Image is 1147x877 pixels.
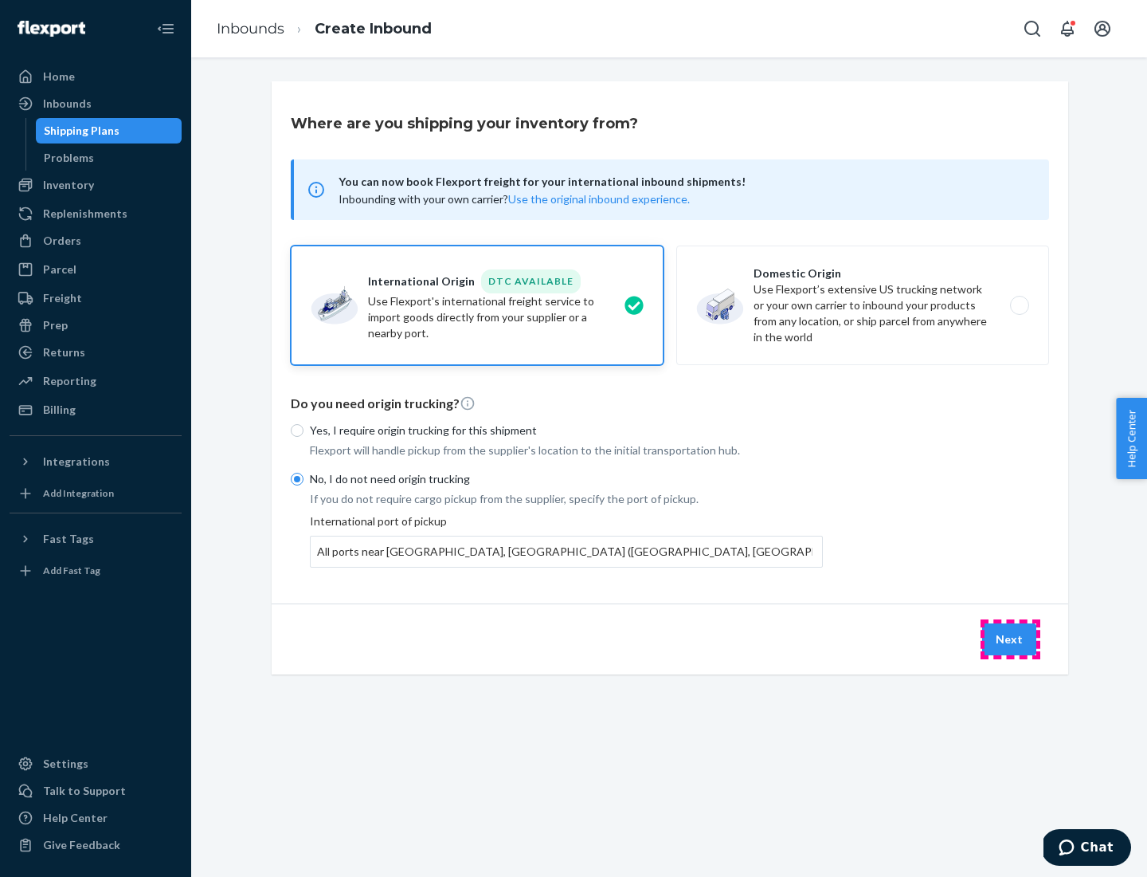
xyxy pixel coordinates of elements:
div: Billing [43,402,76,418]
a: Shipping Plans [36,118,182,144]
div: Settings [43,756,88,772]
a: Help Center [10,805,182,831]
iframe: Opens a widget where you can chat to one of our agents [1043,829,1131,869]
p: Do you need origin trucking? [291,395,1049,413]
a: Parcel [10,257,182,282]
a: Orders [10,228,182,254]
input: Yes, I require origin trucking for this shipment [291,424,303,437]
button: Help Center [1116,398,1147,479]
div: Prep [43,317,68,333]
ol: breadcrumbs [204,6,444,53]
div: Integrations [43,454,110,470]
a: Billing [10,397,182,423]
p: Yes, I require origin trucking for this shipment [310,423,823,438]
div: Shipping Plans [44,123,119,139]
p: No, I do not need origin trucking [310,471,823,487]
a: Settings [10,751,182,777]
a: Freight [10,285,182,311]
a: Replenishments [10,201,182,226]
div: Reporting [43,373,96,389]
div: Parcel [43,262,76,277]
img: Flexport logo [18,21,85,37]
a: Inventory [10,172,182,198]
div: Orders [43,233,81,249]
button: Next [982,623,1036,655]
div: Freight [43,290,82,306]
button: Use the original inbound experience. [508,191,690,207]
button: Open Search Box [1016,13,1048,45]
p: Flexport will handle pickup from the supplier's location to the initial transportation hub. [310,442,823,458]
a: Prep [10,313,182,338]
div: Replenishments [43,206,127,222]
div: Problems [44,150,94,166]
a: Home [10,64,182,89]
div: Add Fast Tag [43,564,100,577]
input: No, I do not need origin trucking [291,473,303,486]
a: Create Inbound [315,20,432,37]
h3: Where are you shipping your inventory from? [291,113,638,134]
button: Close Navigation [150,13,182,45]
div: Add Integration [43,486,114,500]
button: Open account menu [1086,13,1118,45]
button: Fast Tags [10,526,182,552]
a: Problems [36,145,182,171]
div: Inventory [43,177,94,193]
div: Help Center [43,810,108,826]
a: Add Fast Tag [10,558,182,584]
a: Reporting [10,368,182,394]
p: If you do not require cargo pickup from the supplier, specify the port of pickup. [310,491,823,507]
div: Home [43,69,75,85]
div: Fast Tags [43,531,94,547]
div: Talk to Support [43,783,126,799]
button: Open notifications [1051,13,1083,45]
div: Inbounds [43,96,92,112]
button: Give Feedback [10,832,182,858]
div: Returns [43,344,85,360]
span: Inbounding with your own carrier? [339,192,690,206]
a: Add Integration [10,481,182,506]
div: International port of pickup [310,513,823,568]
span: You can now book Flexport freight for your international inbound shipments! [339,172,1030,191]
button: Integrations [10,449,182,474]
div: Give Feedback [43,837,120,853]
button: Talk to Support [10,778,182,804]
a: Inbounds [217,20,284,37]
a: Returns [10,340,182,365]
a: Inbounds [10,91,182,116]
